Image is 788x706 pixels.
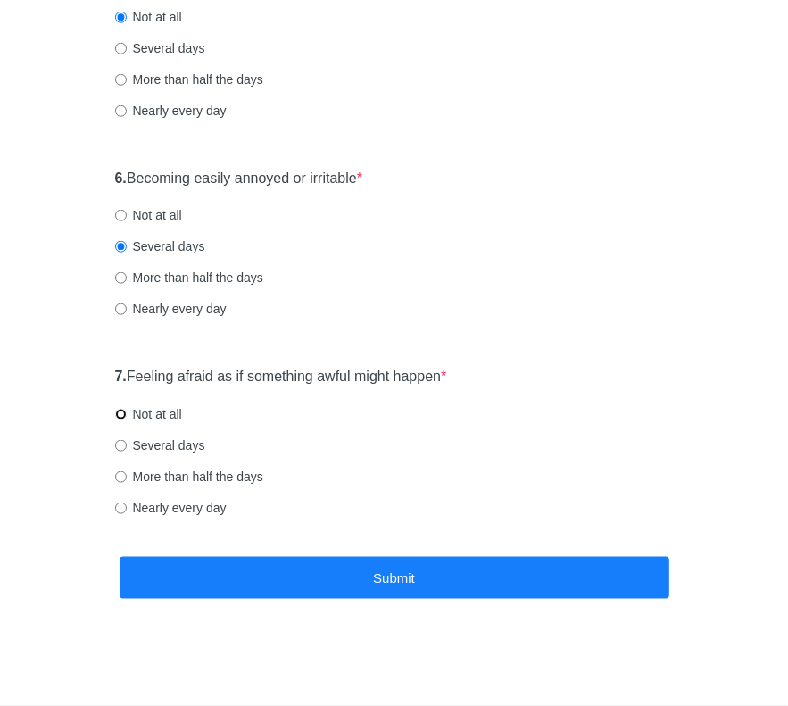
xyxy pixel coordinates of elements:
label: Nearly every day [115,102,227,120]
input: Nearly every day [115,303,127,315]
input: More than half the days [115,272,127,284]
input: Nearly every day [115,105,127,117]
label: Becoming easily annoyed or irritable [115,169,363,189]
input: Nearly every day [115,503,127,514]
input: Not at all [115,409,127,420]
strong: 6. [115,170,127,186]
label: Several days [115,39,205,57]
input: Not at all [115,12,127,23]
input: More than half the days [115,74,127,86]
label: Not at all [115,8,182,26]
label: Nearly every day [115,300,227,318]
input: Several days [115,241,127,253]
label: More than half the days [115,269,263,287]
label: Not at all [115,206,182,224]
input: Several days [115,440,127,452]
input: Several days [115,43,127,54]
label: Several days [115,436,205,454]
label: Nearly every day [115,499,227,517]
button: Submit [120,557,669,599]
label: More than half the days [115,468,263,486]
label: More than half the days [115,71,263,88]
strong: 7. [115,369,127,384]
label: Not at all [115,405,182,423]
input: Not at all [115,210,127,221]
label: Several days [115,237,205,255]
input: More than half the days [115,471,127,483]
label: Feeling afraid as if something awful might happen [115,367,447,387]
